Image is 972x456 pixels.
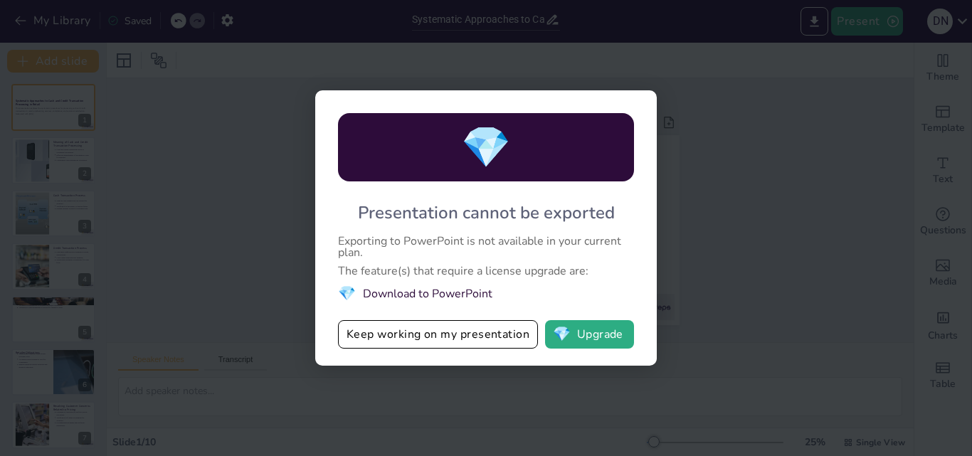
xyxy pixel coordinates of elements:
[358,201,615,224] div: Presentation cannot be exported
[338,265,634,277] div: The feature(s) that require a license upgrade are:
[338,235,634,258] div: Exporting to PowerPoint is not available in your current plan.
[461,120,511,175] span: diamond
[338,284,634,303] li: Download to PowerPoint
[545,320,634,349] button: diamondUpgrade
[338,320,538,349] button: Keep working on my presentation
[338,284,356,303] span: diamond
[553,327,571,341] span: diamond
